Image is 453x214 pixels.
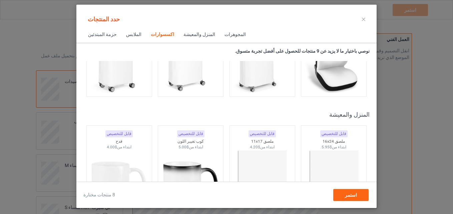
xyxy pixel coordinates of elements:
[158,144,223,150] div: ابتداء من
[83,27,121,43] span: حزمة المبتدئين
[105,130,133,137] div: قابل للتخصيص
[320,130,348,137] div: قابل للتخصيص
[224,31,246,38] div: المجوهرات
[230,144,295,150] div: ابتداء من
[345,192,357,198] span: استمر
[126,31,141,38] div: الملابس
[158,139,223,144] div: كوب تغيير اللون
[301,144,366,150] div: ابتداء من
[230,139,295,144] div: ملصق 11x17
[87,144,152,150] div: ابتداء من
[177,130,204,137] div: قابل للتخصيص
[86,111,370,118] div: المنزل والمعيشة
[322,145,332,149] span: $5.95
[88,16,120,23] span: حدد المنتجات
[87,139,152,144] div: قدح
[107,145,117,149] span: $4.00
[301,139,366,144] div: ملصق 16x24
[151,31,174,38] div: اكسسوارات
[333,189,369,201] div: استمر
[83,192,115,198] span: 8 منتجات مختارة
[249,130,276,137] div: قابل للتخصيص
[250,145,260,149] span: $4.20
[183,31,215,38] div: المنزل والمعيشة
[235,48,370,54] strong: نوصي باختيار ما لا يزيد عن 9 منتجات للحصول على أفضل تجربة متسوق.
[178,145,189,149] span: $5.00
